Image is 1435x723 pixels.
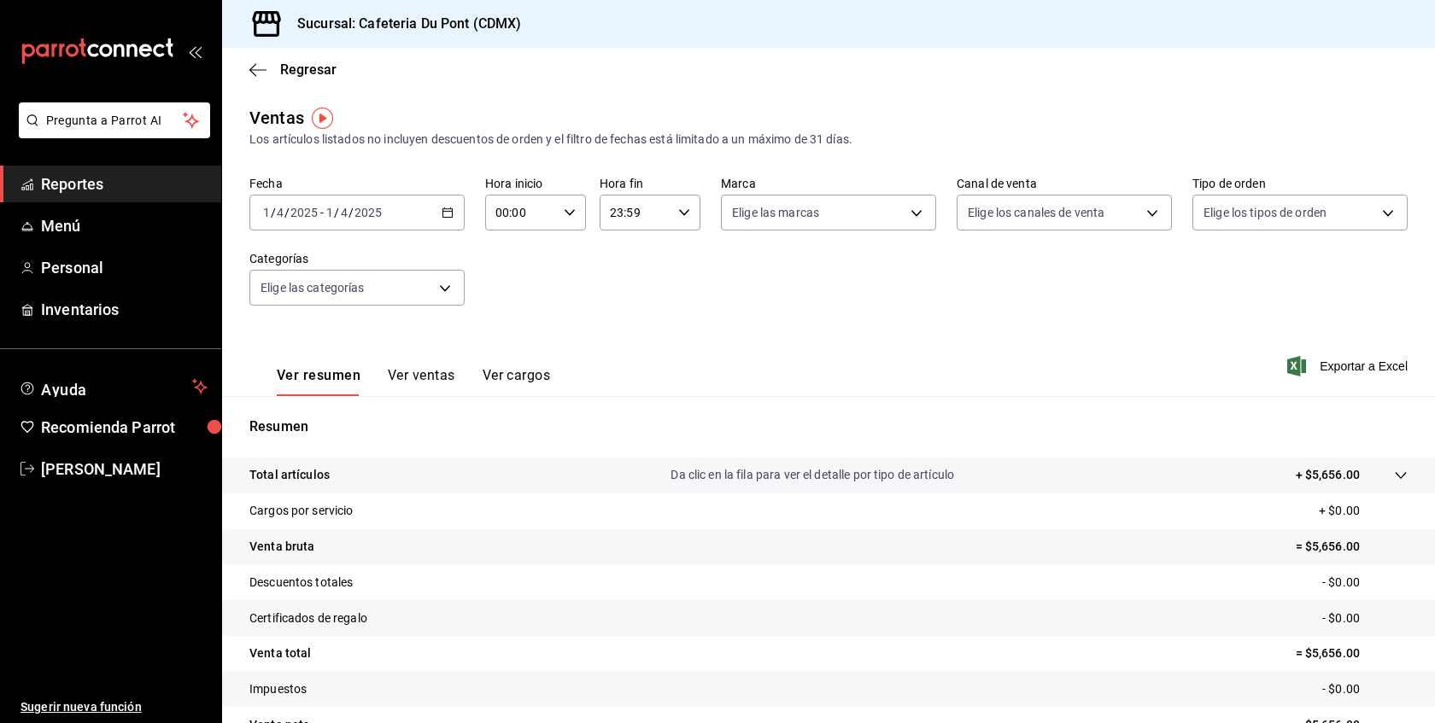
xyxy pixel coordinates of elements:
[290,206,319,219] input: ----
[284,206,290,219] span: /
[41,214,208,237] span: Menú
[1296,466,1360,484] p: + $5,656.00
[325,206,334,219] input: --
[388,367,455,396] button: Ver ventas
[249,131,1408,149] div: Los artículos listados no incluyen descuentos de orden y el filtro de fechas está limitado a un m...
[41,376,185,397] span: Ayuda
[732,204,819,221] span: Elige las marcas
[1204,204,1327,221] span: Elige los tipos de orden
[1319,502,1408,520] p: + $0.00
[188,44,202,58] button: open_drawer_menu
[348,206,354,219] span: /
[249,253,465,265] label: Categorías
[41,298,208,321] span: Inventarios
[41,256,208,279] span: Personal
[20,698,208,716] span: Sugerir nueva función
[340,206,348,219] input: --
[249,61,337,78] button: Regresar
[1322,680,1408,698] p: - $0.00
[46,112,184,130] span: Pregunta a Parrot AI
[249,680,307,698] p: Impuestos
[320,206,324,219] span: -
[280,61,337,78] span: Regresar
[1322,609,1408,627] p: - $0.00
[249,466,330,484] p: Total artículos
[19,102,210,138] button: Pregunta a Parrot AI
[249,502,354,520] p: Cargos por servicio
[1296,538,1408,556] p: = $5,656.00
[721,178,936,189] label: Marca
[1291,356,1408,376] button: Exportar a Excel
[312,108,333,129] img: Tooltip marker
[249,538,314,556] p: Venta bruta
[354,206,383,219] input: ----
[249,105,304,131] div: Ventas
[957,178,1172,189] label: Canal de venta
[249,417,1408,437] p: Resumen
[261,279,365,296] span: Elige las categorías
[277,367,550,396] div: navigation tabs
[276,206,284,219] input: --
[600,178,700,189] label: Hora fin
[483,367,551,396] button: Ver cargos
[41,458,208,481] span: [PERSON_NAME]
[249,609,367,627] p: Certificados de regalo
[271,206,276,219] span: /
[334,206,339,219] span: /
[284,14,521,34] h3: Sucursal: Cafeteria Du Pont (CDMX)
[968,204,1104,221] span: Elige los canales de venta
[12,124,210,142] a: Pregunta a Parrot AI
[249,644,311,662] p: Venta total
[1192,178,1408,189] label: Tipo de orden
[671,466,954,484] p: Da clic en la fila para ver el detalle por tipo de artículo
[485,178,586,189] label: Hora inicio
[1296,644,1408,662] p: = $5,656.00
[41,416,208,439] span: Recomienda Parrot
[249,574,353,592] p: Descuentos totales
[249,178,465,189] label: Fecha
[41,172,208,195] span: Reportes
[277,367,360,396] button: Ver resumen
[262,206,271,219] input: --
[1322,574,1408,592] p: - $0.00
